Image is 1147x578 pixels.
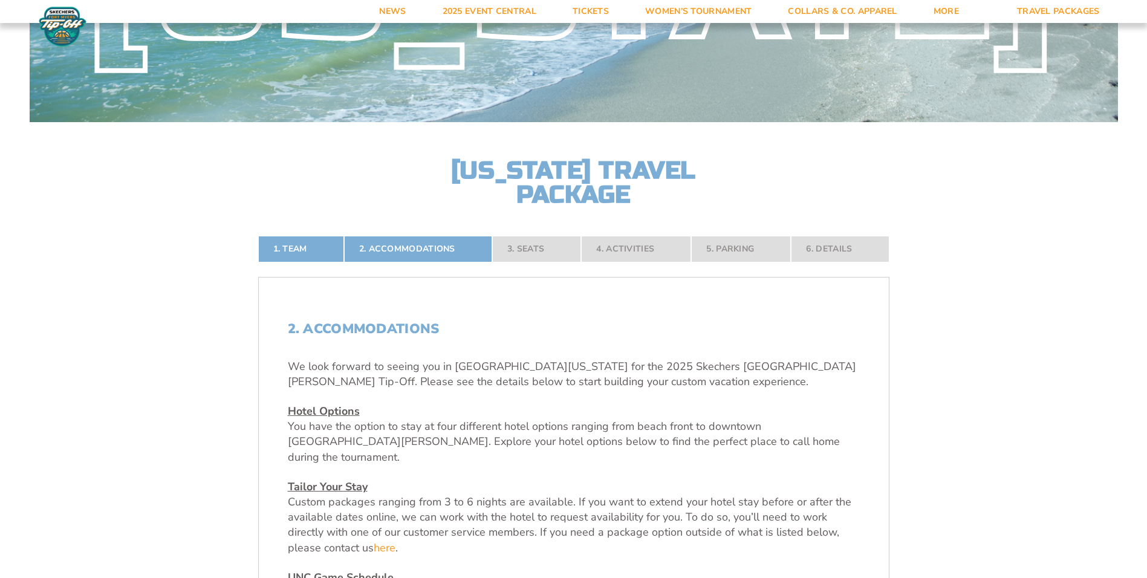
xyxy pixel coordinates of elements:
u: Tailor Your Stay [288,479,368,494]
img: Fort Myers Tip-Off [36,6,89,47]
u: Hotel Options [288,404,360,418]
a: here [374,541,395,556]
h2: 2. Accommodations [288,321,860,337]
p: You have the option to stay at four different hotel options ranging from beach front to downtown ... [288,404,860,465]
p: Custom packages ranging from 3 to 6 nights are available. If you want to extend your hotel stay b... [288,479,860,556]
a: 1. Team [258,236,344,262]
p: We look forward to seeing you in [GEOGRAPHIC_DATA][US_STATE] for the 2025 Skechers [GEOGRAPHIC_DA... [288,359,860,389]
h2: [US_STATE] Travel Package [441,158,707,207]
